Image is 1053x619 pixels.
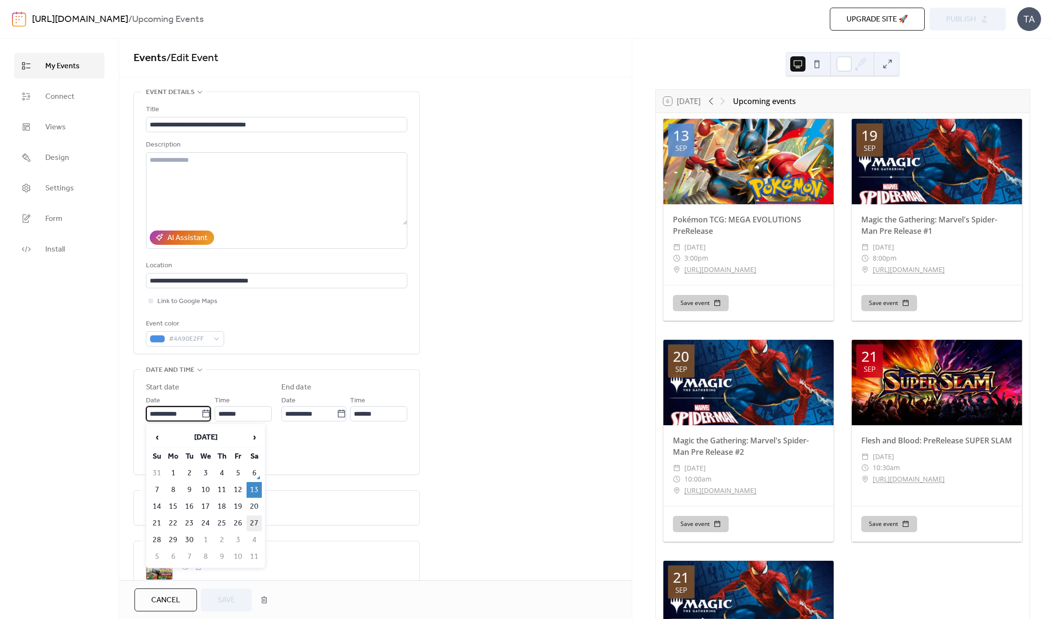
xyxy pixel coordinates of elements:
div: Event color [146,318,222,330]
span: 8:00pm [873,252,897,264]
span: [DATE] [873,451,894,462]
button: Save event [673,295,729,311]
span: Upgrade site 🚀 [847,14,908,25]
b: Upcoming Events [132,10,204,29]
td: 27 [247,515,262,531]
span: Connect [45,91,74,103]
th: Fr [230,449,246,464]
td: 15 [165,499,181,514]
div: ​ [861,252,869,264]
a: My Events [14,53,104,79]
div: ​ [673,473,681,485]
td: 3 [230,532,246,548]
th: We [198,449,213,464]
a: Views [14,114,104,140]
div: Pokémon TCG: MEGA EVOLUTIONS PreRelease [663,214,834,237]
td: 22 [165,515,181,531]
a: Events [134,48,166,69]
td: 7 [182,549,197,565]
span: 3:00pm [684,252,708,264]
th: [DATE] [165,427,246,448]
button: Cancel [134,588,197,611]
td: 5 [230,465,246,481]
div: ​ [861,462,869,473]
button: Save event [861,295,917,311]
div: 19 [861,128,877,143]
td: 1 [165,465,181,481]
td: 8 [165,482,181,498]
th: Mo [165,449,181,464]
td: 26 [230,515,246,531]
td: 23 [182,515,197,531]
td: 29 [165,532,181,548]
div: Upcoming events [733,95,796,107]
div: 20 [673,349,689,364]
td: 16 [182,499,197,514]
td: 6 [247,465,262,481]
span: 10:30am [873,462,900,473]
td: 7 [149,482,165,498]
a: [URL][DOMAIN_NAME] [873,264,945,275]
td: 14 [149,499,165,514]
td: 19 [230,499,246,514]
td: 30 [182,532,197,548]
div: ​ [673,241,681,253]
span: Settings [45,183,74,194]
td: 11 [247,549,262,565]
a: [URL][DOMAIN_NAME] [32,10,128,29]
span: My Events [45,61,80,72]
td: 20 [247,499,262,514]
div: Description [146,139,405,151]
a: Install [14,236,104,262]
span: › [247,428,261,447]
div: Sep [864,145,876,152]
td: 25 [214,515,229,531]
a: Settings [14,175,104,201]
b: / [128,10,132,29]
span: Time [350,395,365,407]
span: Link to Google Maps [157,296,217,307]
span: Date [146,395,160,407]
td: 28 [149,532,165,548]
td: 11 [214,482,229,498]
div: End date [281,382,311,393]
td: 10 [198,482,213,498]
button: Save event [861,516,917,532]
td: 17 [198,499,213,514]
span: Design [45,152,69,164]
span: ‹ [150,428,164,447]
div: ​ [673,485,681,496]
a: [URL][DOMAIN_NAME] [684,485,756,496]
div: ​ [861,473,869,485]
button: Save event [673,516,729,532]
span: / Edit Event [166,48,218,69]
div: ​ [861,451,869,462]
span: Install [45,244,65,255]
td: 5 [149,549,165,565]
button: AI Assistant [150,231,214,245]
td: 1 [198,532,213,548]
td: 24 [198,515,213,531]
span: Date [281,395,296,407]
div: ​ [861,264,869,275]
th: Sa [247,449,262,464]
div: Sep [864,366,876,373]
td: 2 [182,465,197,481]
td: 9 [214,549,229,565]
a: [URL][DOMAIN_NAME] [684,264,756,275]
div: Title [146,104,405,115]
td: 21 [149,515,165,531]
th: Th [214,449,229,464]
th: Tu [182,449,197,464]
div: Sep [675,587,687,594]
td: 4 [247,532,262,548]
span: Event details [146,87,195,98]
td: 13 [247,482,262,498]
a: [URL][DOMAIN_NAME] [873,473,945,485]
div: Sep [675,366,687,373]
span: [DATE] [873,241,894,253]
span: Time [215,395,230,407]
td: 18 [214,499,229,514]
td: 31 [149,465,165,481]
td: 10 [230,549,246,565]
